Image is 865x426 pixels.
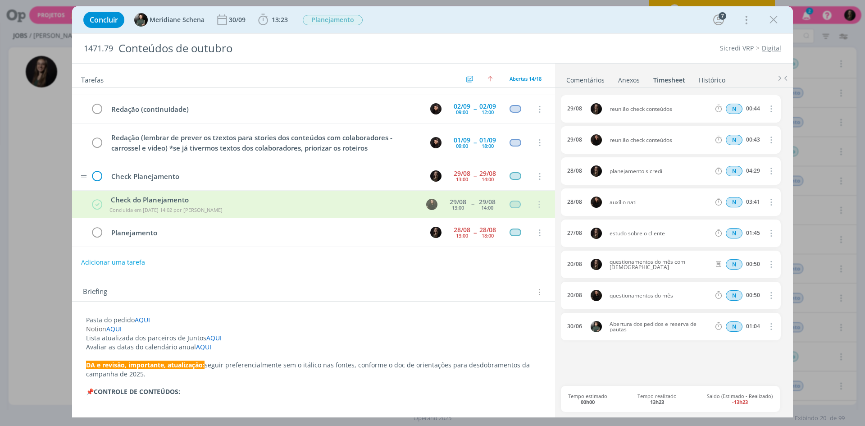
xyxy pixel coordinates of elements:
div: 29/08 [567,105,582,112]
div: 00:50 [746,292,760,298]
span: N [726,290,742,301]
div: 02/09 [454,103,470,110]
img: L [430,137,442,148]
div: 00:50 [746,261,760,267]
span: Saldo (Estimado - Realizado) [707,393,773,405]
span: N [726,228,742,238]
div: 13:00 [456,177,468,182]
img: L [430,103,442,115]
div: 04:29 [746,168,760,174]
div: 14:00 [482,177,494,182]
span: -- [471,201,474,207]
img: arrow-up.svg [487,76,493,82]
div: 14:00 [481,205,493,210]
strong: CONTROLE DE CONTEÚDOS: [94,387,180,396]
span: N [726,166,742,176]
strong: DA e revisão, importante, atualização: [86,361,205,369]
span: Tempo realizado [637,393,677,405]
span: N [726,259,742,270]
p: Pasta do pedido [86,316,541,325]
div: Horas normais [726,228,742,238]
button: 7 [711,13,726,27]
span: -- [473,139,476,146]
div: Horas normais [726,135,742,145]
b: -13h23 [732,399,748,405]
span: Briefing [83,286,107,298]
span: 13:23 [272,15,288,24]
span: Abertura dos pedidos e reserva de pautas [606,321,714,332]
div: Check Planejamento [107,171,422,182]
p: 📌 [86,387,541,396]
p: seguir preferencialmente sem o itálico nas fontes, conforme o doc de orientações para desdobramen... [86,361,541,379]
span: Tempo estimado [568,393,607,405]
span: Notion [86,325,106,333]
div: 28/08 [567,199,582,205]
div: Check do Planejamento [108,195,418,205]
a: Digital [762,44,781,52]
div: 28/08 [479,227,496,233]
span: Planejamento [303,15,363,25]
div: 29/08 [479,199,496,205]
a: AQUI [106,325,122,333]
span: -- [473,106,476,112]
img: M [134,13,148,27]
div: Anexos [618,76,640,85]
span: Abertas 14/18 [510,75,542,82]
span: reunião check conteúdos [606,137,714,143]
div: 02/09 [479,103,496,110]
img: N [591,103,602,115]
button: Planejamento [302,14,363,26]
div: Redação (continuidade) [107,104,422,115]
img: drag-icon.svg [81,175,87,178]
div: 18:00 [482,143,494,148]
span: N [726,197,742,207]
div: Horas normais [726,166,742,176]
img: N [591,259,602,270]
span: -- [473,229,476,236]
a: Histórico [698,72,726,85]
img: N [430,227,442,238]
img: N [591,165,602,177]
button: N [429,169,442,183]
div: Horas normais [726,197,742,207]
span: questionamentos do mês com [DEMOGRAPHIC_DATA] [606,259,714,270]
div: 28/08 [567,168,582,174]
div: 01/09 [479,137,496,143]
img: S [591,290,602,301]
span: Concluir [90,16,118,23]
div: 00:43 [746,137,760,143]
a: Comentários [566,72,605,85]
button: N [429,226,442,239]
p: Avaliar as datas do calendário anual [86,343,541,352]
div: 29/08 [567,137,582,143]
img: N [591,228,602,239]
a: AQUI [196,343,211,351]
div: 28/08 [454,227,470,233]
div: 29/08 [479,170,496,177]
b: 13h23 [650,399,664,405]
img: N [430,170,442,182]
div: Planejamento [107,227,422,238]
button: MMeridiane Schena [134,13,205,27]
div: 12:00 [482,110,494,115]
div: 00:44 [746,105,760,112]
span: -- [473,173,476,179]
img: M [591,321,602,332]
div: 29/08 [450,199,466,205]
div: Redação (lembrar de prever os tzextos para stories dos conteúdos com colaboradores - carrossel e ... [107,132,422,153]
span: questionamentos do mês [606,293,714,298]
span: N [726,104,742,114]
span: reunião check conteúdos [606,106,714,112]
div: Horas normais [726,104,742,114]
div: 13:00 [452,205,464,210]
span: N [726,321,742,332]
a: AQUI [135,316,150,324]
img: S [591,134,602,146]
div: 30/06 [567,323,582,330]
span: Meridiane Schena [150,17,205,23]
span: Concluída em [DATE] 14:02 por [PERSON_NAME] [109,206,223,213]
div: 7 [719,12,726,20]
a: AQUI [206,334,222,342]
div: Horas normais [726,259,742,270]
div: dialog [72,6,793,417]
